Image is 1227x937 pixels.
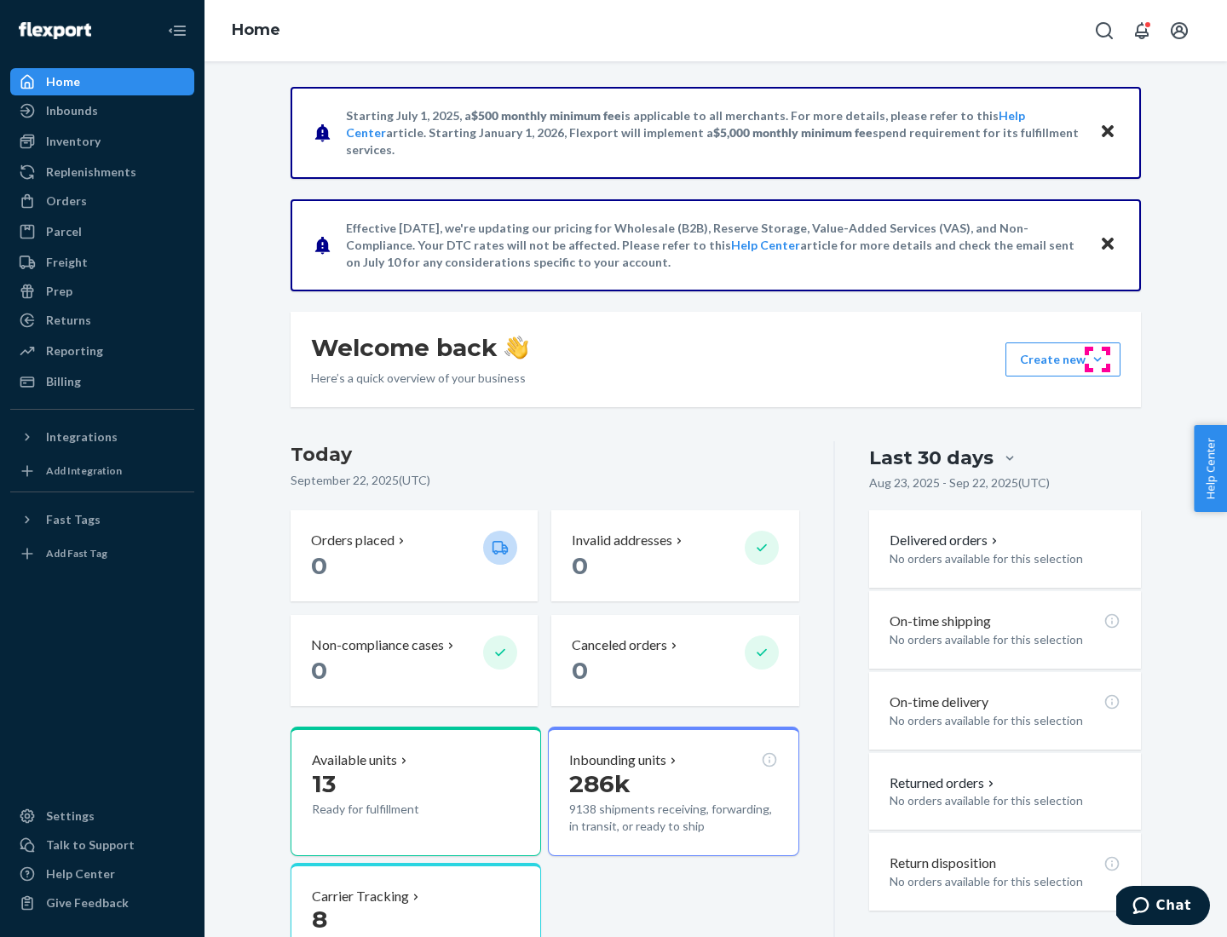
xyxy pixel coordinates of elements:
button: Fast Tags [10,506,194,533]
div: Prep [46,283,72,300]
span: 8 [312,905,327,934]
a: Home [10,68,194,95]
div: Inbounds [46,102,98,119]
p: 9138 shipments receiving, forwarding, in transit, or ready to ship [569,801,777,835]
button: Talk to Support [10,831,194,859]
a: Inventory [10,128,194,155]
h1: Welcome back [311,332,528,363]
button: Open account menu [1162,14,1196,48]
p: Non-compliance cases [311,635,444,655]
p: Invalid addresses [572,531,672,550]
button: Give Feedback [10,889,194,917]
button: Help Center [1194,425,1227,512]
a: Reporting [10,337,194,365]
div: Fast Tags [46,511,101,528]
img: hand-wave emoji [504,336,528,359]
a: Inbounds [10,97,194,124]
div: Inventory [46,133,101,150]
a: Returns [10,307,194,334]
p: No orders available for this selection [890,873,1120,890]
a: Help Center [10,860,194,888]
button: Open Search Box [1087,14,1121,48]
a: Parcel [10,218,194,245]
a: Settings [10,802,194,830]
a: Freight [10,249,194,276]
p: Ready for fulfillment [312,801,469,818]
div: Last 30 days [869,445,994,471]
div: Integrations [46,428,118,446]
a: Orders [10,187,194,215]
p: Starting July 1, 2025, a is applicable to all merchants. For more details, please refer to this a... [346,107,1083,158]
button: Orders placed 0 [291,510,538,601]
div: Give Feedback [46,894,129,911]
p: On-time shipping [890,612,991,631]
span: 0 [311,656,327,685]
p: Orders placed [311,531,395,550]
p: September 22, 2025 ( UTC ) [291,472,799,489]
button: Non-compliance cases 0 [291,615,538,706]
button: Close [1097,120,1119,145]
div: Billing [46,373,81,390]
button: Open notifications [1125,14,1159,48]
p: Effective [DATE], we're updating our pricing for Wholesale (B2B), Reserve Storage, Value-Added Se... [346,220,1083,271]
button: Returned orders [890,773,998,793]
button: Create new [1005,342,1120,377]
div: Reporting [46,342,103,359]
span: 0 [572,656,588,685]
button: Invalid addresses 0 [551,510,798,601]
p: No orders available for this selection [890,631,1120,648]
div: Home [46,73,80,90]
div: Help Center [46,865,115,882]
div: Settings [46,808,95,825]
p: Aug 23, 2025 - Sep 22, 2025 ( UTC ) [869,474,1050,491]
div: Add Integration [46,463,122,478]
button: Inbounding units286k9138 shipments receiving, forwarding, in transit, or ready to ship [548,727,798,856]
p: Here’s a quick overview of your business [311,370,528,387]
p: No orders available for this selection [890,792,1120,809]
p: Return disposition [890,854,996,873]
span: $5,000 monthly minimum fee [713,125,873,140]
button: Close Navigation [160,14,194,48]
p: Available units [312,750,397,770]
a: Prep [10,278,194,305]
div: Parcel [46,223,82,240]
span: 286k [569,769,631,798]
p: No orders available for this selection [890,712,1120,729]
div: Returns [46,312,91,329]
p: On-time delivery [890,693,988,712]
div: Freight [46,254,88,271]
div: Talk to Support [46,836,135,854]
p: No orders available for this selection [890,550,1120,567]
button: Integrations [10,423,194,451]
a: Replenishments [10,158,194,186]
span: 0 [572,551,588,580]
ol: breadcrumbs [218,6,294,55]
div: Add Fast Tag [46,546,107,560]
button: Canceled orders 0 [551,615,798,706]
p: Carrier Tracking [312,887,409,906]
a: Add Fast Tag [10,540,194,567]
a: Help Center [731,238,800,252]
img: Flexport logo [19,22,91,39]
span: 0 [311,551,327,580]
button: Available units13Ready for fulfillment [291,727,541,856]
div: Orders [46,193,87,210]
a: Billing [10,368,194,395]
button: Delivered orders [890,531,1001,550]
span: 13 [312,769,336,798]
span: $500 monthly minimum fee [471,108,621,123]
a: Home [232,20,280,39]
button: Close [1097,233,1119,257]
a: Add Integration [10,457,194,485]
p: Inbounding units [569,750,666,770]
p: Canceled orders [572,635,667,655]
h3: Today [291,441,799,468]
iframe: Opens a widget where you can chat to one of our agents [1116,886,1210,928]
div: Replenishments [46,164,136,181]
